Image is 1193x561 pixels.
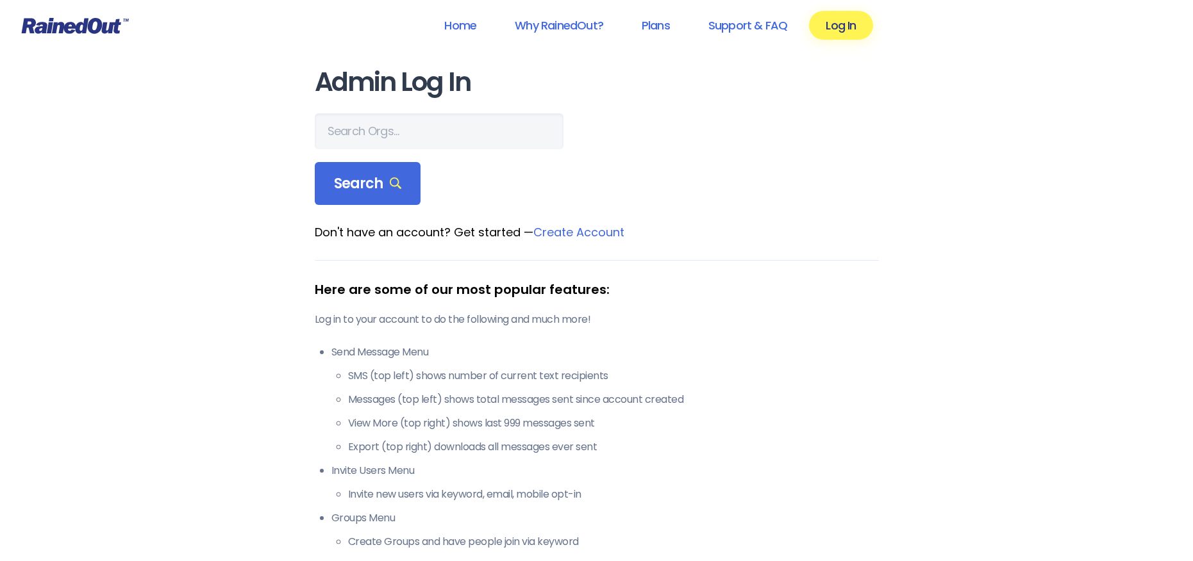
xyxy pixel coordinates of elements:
[315,68,879,97] h1: Admin Log In
[348,368,879,384] li: SMS (top left) shows number of current text recipients
[315,162,421,206] div: Search
[331,345,879,455] li: Send Message Menu
[315,113,563,149] input: Search Orgs…
[348,534,879,549] li: Create Groups and have people join via keyword
[315,280,879,299] div: Here are some of our most popular features:
[625,11,687,40] a: Plans
[331,463,879,502] li: Invite Users Menu
[348,392,879,407] li: Messages (top left) shows total messages sent since account created
[692,11,804,40] a: Support & FAQ
[348,416,879,431] li: View More (top right) shows last 999 messages sent
[809,11,872,40] a: Log In
[315,312,879,327] p: Log in to your account to do the following and much more!
[331,510,879,549] li: Groups Menu
[348,487,879,502] li: Invite new users via keyword, email, mobile opt-in
[498,11,620,40] a: Why RainedOut?
[428,11,493,40] a: Home
[348,439,879,455] li: Export (top right) downloads all messages ever sent
[334,175,402,193] span: Search
[533,224,624,240] a: Create Account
